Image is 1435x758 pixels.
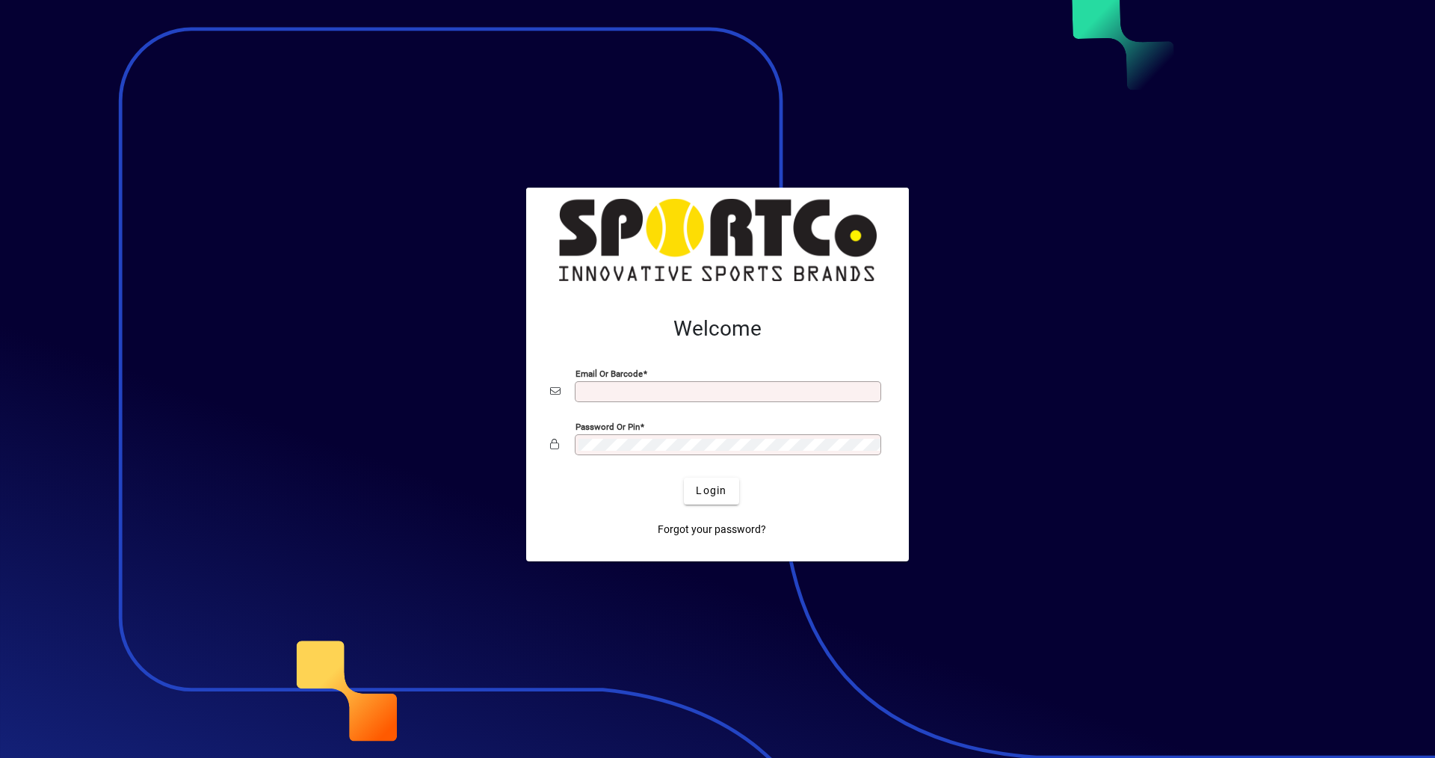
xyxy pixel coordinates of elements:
a: Forgot your password? [652,517,772,543]
mat-label: Password or Pin [575,421,640,431]
mat-label: Email or Barcode [575,368,643,378]
button: Login [684,478,738,505]
span: Login [696,483,726,499]
h2: Welcome [550,316,885,342]
span: Forgot your password? [658,522,766,537]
